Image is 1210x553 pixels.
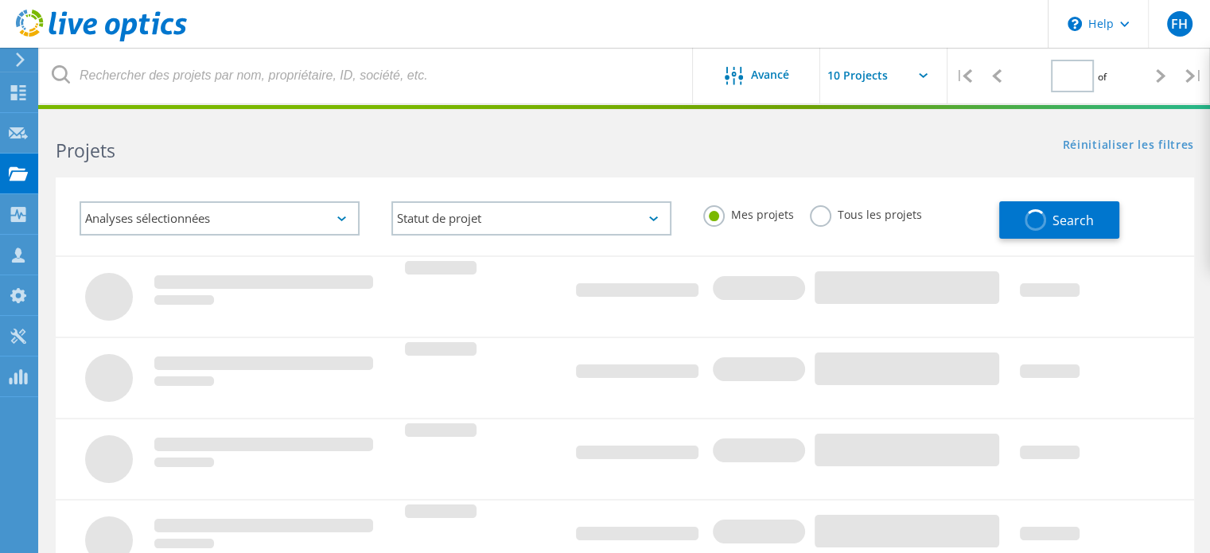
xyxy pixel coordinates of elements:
[1068,17,1082,31] svg: \n
[751,69,789,80] span: Avancé
[1062,139,1194,153] a: Réinitialiser les filtres
[1052,212,1094,229] span: Search
[391,201,671,236] div: Statut de projet
[16,33,187,45] a: Live Optics Dashboard
[80,201,360,236] div: Analyses sélectionnées
[56,138,115,163] b: Projets
[40,48,694,103] input: Rechercher des projets par nom, propriétaire, ID, société, etc.
[810,205,922,220] label: Tous les projets
[947,48,980,104] div: |
[1171,18,1188,30] span: FH
[1177,48,1210,104] div: |
[1098,70,1107,84] span: of
[999,201,1119,239] button: Search
[703,205,794,220] label: Mes projets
